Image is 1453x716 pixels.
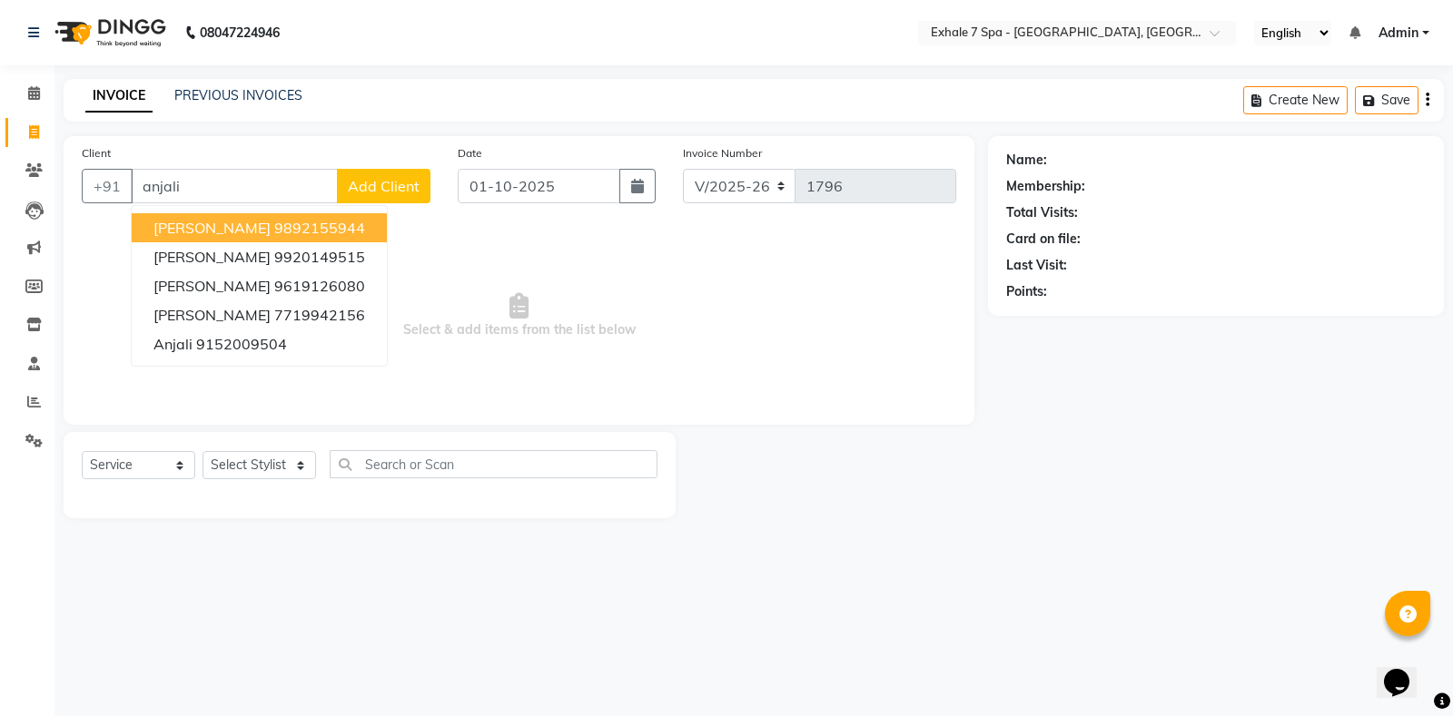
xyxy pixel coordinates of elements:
[131,169,338,203] input: Search by Name/Mobile/Email/Code
[153,219,271,237] span: [PERSON_NAME]
[153,335,193,353] span: Anjali
[1377,643,1435,698] iframe: chat widget
[1006,203,1078,222] div: Total Visits:
[274,306,365,324] ngb-highlight: 7719942156
[1006,282,1047,301] div: Points:
[1006,177,1085,196] div: Membership:
[85,80,153,113] a: INVOICE
[458,145,482,162] label: Date
[1243,86,1348,114] button: Create New
[82,225,956,407] span: Select & add items from the list below
[274,219,365,237] ngb-highlight: 9892155944
[200,7,280,58] b: 08047224946
[348,177,420,195] span: Add Client
[82,145,111,162] label: Client
[153,306,271,324] span: [PERSON_NAME]
[46,7,171,58] img: logo
[330,450,657,478] input: Search or Scan
[1006,256,1067,275] div: Last Visit:
[174,87,302,103] a: PREVIOUS INVOICES
[274,248,365,266] ngb-highlight: 9920149515
[153,248,271,266] span: [PERSON_NAME]
[1379,24,1418,43] span: Admin
[337,169,430,203] button: Add Client
[153,277,271,295] span: [PERSON_NAME]
[683,145,762,162] label: Invoice Number
[274,277,365,295] ngb-highlight: 9619126080
[1355,86,1418,114] button: Save
[1006,151,1047,170] div: Name:
[1006,230,1081,249] div: Card on file:
[196,335,287,353] ngb-highlight: 9152009504
[82,169,133,203] button: +91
